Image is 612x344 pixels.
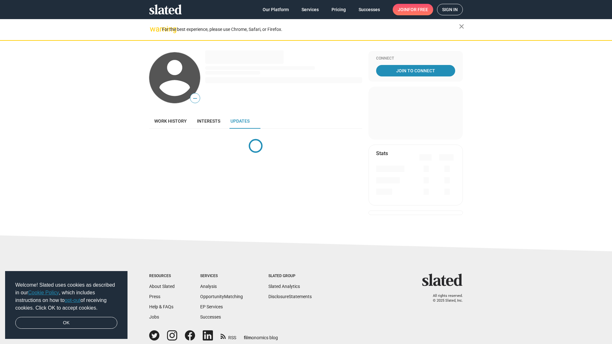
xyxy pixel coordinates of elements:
span: Work history [154,118,187,124]
span: for free [408,4,428,15]
a: Successes [200,314,221,319]
a: Our Platform [258,4,294,15]
a: EP Services [200,304,223,309]
mat-icon: close [458,23,465,30]
mat-card-title: Stats [376,150,388,157]
a: Interests [192,113,225,129]
div: Connect [376,56,455,61]
span: Join To Connect [377,65,454,76]
a: Work history [149,113,192,129]
span: Successes [359,4,380,15]
a: dismiss cookie message [15,317,117,329]
a: Successes [353,4,385,15]
a: DisclosureStatements [268,294,312,299]
div: cookieconsent [5,271,127,339]
div: Resources [149,274,175,279]
a: Joinfor free [393,4,433,15]
a: Updates [225,113,255,129]
a: Help & FAQs [149,304,173,309]
p: All rights reserved. © 2025 Slated, Inc. [426,294,463,303]
span: Pricing [331,4,346,15]
span: Updates [230,118,250,124]
a: filmonomics blog [244,330,278,341]
a: RSS [221,331,236,341]
span: Welcome! Slated uses cookies as described in our , which includes instructions on how to of recei... [15,281,117,312]
a: Services [296,4,324,15]
a: opt-out [65,297,81,303]
span: Our Platform [263,4,289,15]
a: Cookie Policy [28,290,59,295]
a: Sign in [437,4,463,15]
span: film [244,335,251,340]
a: Analysis [200,284,217,289]
a: Pricing [326,4,351,15]
span: Sign in [442,4,458,15]
a: Jobs [149,314,159,319]
span: Join [398,4,428,15]
div: Services [200,274,243,279]
a: Press [149,294,160,299]
a: About Slated [149,284,175,289]
span: Services [302,4,319,15]
a: OpportunityMatching [200,294,243,299]
a: Slated Analytics [268,284,300,289]
span: — [190,94,200,103]
a: Join To Connect [376,65,455,76]
span: Interests [197,118,220,124]
div: Slated Group [268,274,312,279]
mat-icon: warning [150,25,157,33]
div: For the best experience, please use Chrome, Safari, or Firefox. [162,25,459,34]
